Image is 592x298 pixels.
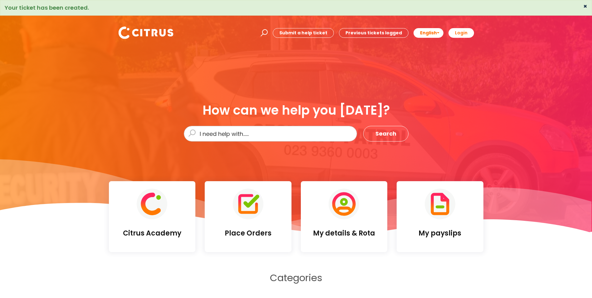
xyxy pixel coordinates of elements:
[205,181,291,252] a: Place Orders
[210,229,286,237] h4: Place Orders
[583,3,587,9] button: ×
[339,28,409,38] a: Previous tickets logged
[306,229,383,237] h4: My details & Rota
[363,126,409,142] button: Search
[184,103,409,117] div: How can we help you [DATE]?
[397,181,483,252] a: My payslips
[184,126,357,142] input: I need help with......
[109,272,483,284] h2: Categories
[273,28,334,38] a: Submit a help ticket
[455,30,467,36] b: Login
[375,129,396,139] span: Search
[420,30,437,36] span: English
[402,229,478,237] h4: My payslips
[109,181,196,252] a: Citrus Academy
[448,28,474,38] a: Login
[301,181,388,252] a: My details & Rota
[114,229,191,237] h4: Citrus Academy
